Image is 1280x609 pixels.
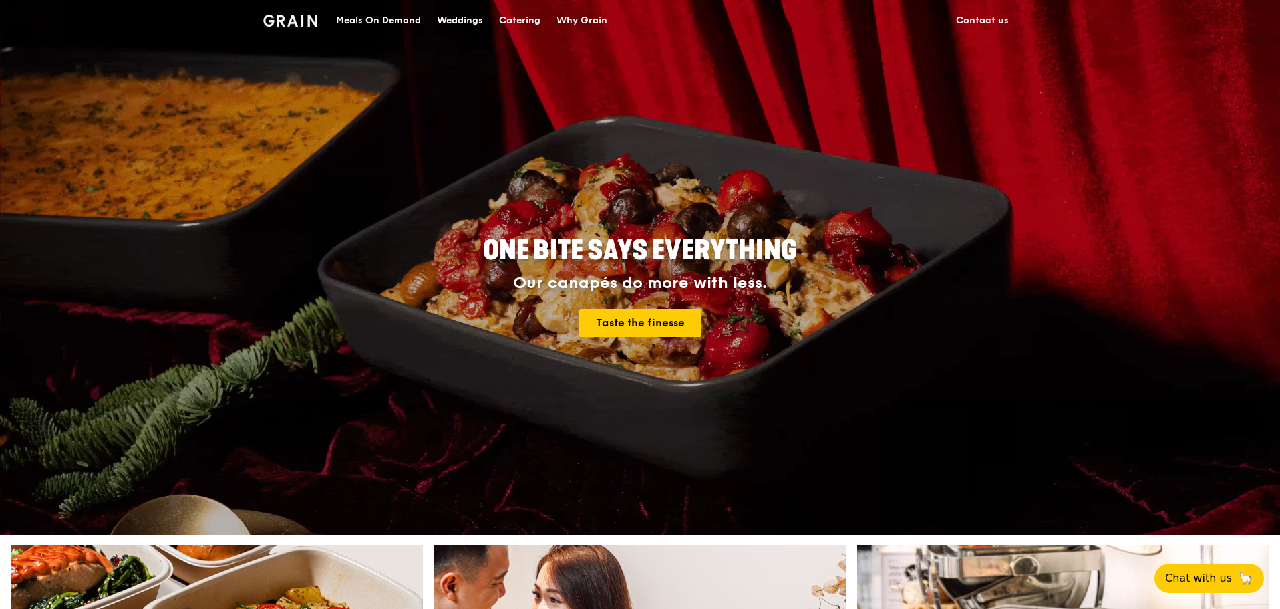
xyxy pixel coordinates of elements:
span: Chat with us [1165,570,1232,586]
a: Why Grain [548,1,615,41]
div: Catering [499,1,540,41]
a: Taste the finesse [579,309,701,337]
a: Contact us [948,1,1017,41]
img: Grain [263,15,317,27]
button: Chat with us🦙 [1154,564,1264,593]
div: Meals On Demand [336,1,421,41]
span: ONE BITE SAYS EVERYTHING [483,235,797,267]
div: Our canapés do more with less. [399,274,881,293]
a: Weddings [429,1,491,41]
span: 🦙 [1237,570,1253,586]
div: Weddings [437,1,483,41]
a: Catering [491,1,548,41]
div: Why Grain [556,1,607,41]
